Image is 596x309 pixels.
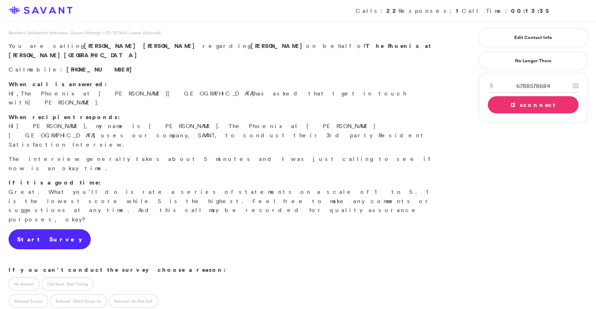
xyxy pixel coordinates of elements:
label: No Answer [9,277,40,291]
span: [PERSON_NAME] [84,42,139,50]
strong: When call is answered: [9,80,107,88]
span: [PERSON_NAME] [28,99,97,106]
span: [PERSON_NAME] [143,42,199,50]
strong: 00:13:35 [511,7,552,15]
p: Hi , my name is [PERSON_NAME]. The Phoenix at [PERSON_NAME][GEOGRAPHIC_DATA] uses our company, SA... [9,113,452,149]
label: Refused - Do Not Call [109,294,158,308]
span: mobile [27,66,60,73]
p: You are calling regarding on behalf of [9,41,452,60]
strong: If you can't conduct the survey choose a reason: [9,266,226,274]
span: Resident Satisfaction Interview - Survey Attempt: 1 - Leave Voicemail [9,30,161,36]
span: The Phoenix at [PERSON_NAME][GEOGRAPHIC_DATA] [21,90,254,97]
label: Refused Survey [9,294,48,308]
a: Start Survey [9,229,91,249]
label: Call Back - Bad Timing [41,277,94,291]
span: [PERSON_NAME] [16,122,85,129]
p: Great. What you'll do is rate a series of statements on a scale of 1 to 5. 1 is the lowest score ... [9,178,452,224]
strong: 22 [386,7,399,15]
strong: 1 [456,7,462,15]
span: [PHONE_NUMBER] [66,65,136,73]
p: Call : [9,65,452,74]
strong: When recipient responds: [9,113,120,121]
a: No Longer There [479,52,587,70]
strong: [PERSON_NAME] [251,42,306,50]
label: Refused - Didn't Know Us [50,294,107,308]
span: - ID: 377843 [104,30,127,36]
strong: The Phoenix at [PERSON_NAME][GEOGRAPHIC_DATA] [9,42,432,59]
strong: If it is a good time: [9,178,101,186]
p: Hi, has asked that I get in touch with . [9,80,452,107]
p: The interview generally takes about 5 minutes and I was just calling to see if now is an okay time. [9,154,452,173]
a: Edit Contact Info [488,32,579,43]
a: Disconnect [488,96,579,113]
